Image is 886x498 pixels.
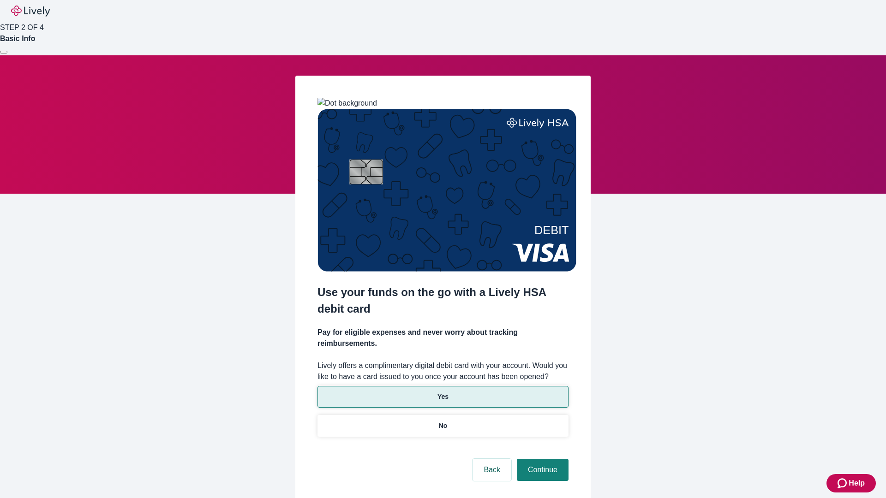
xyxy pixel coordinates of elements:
[317,284,569,317] h2: Use your funds on the go with a Lively HSA debit card
[11,6,50,17] img: Lively
[439,421,448,431] p: No
[317,386,569,408] button: Yes
[838,478,849,489] svg: Zendesk support icon
[826,474,876,492] button: Zendesk support iconHelp
[517,459,569,481] button: Continue
[317,360,569,382] label: Lively offers a complimentary digital debit card with your account. Would you like to have a card...
[317,109,576,272] img: Debit card
[317,415,569,437] button: No
[317,327,569,349] h4: Pay for eligible expenses and never worry about tracking reimbursements.
[437,392,449,402] p: Yes
[849,478,865,489] span: Help
[317,98,377,109] img: Dot background
[473,459,511,481] button: Back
